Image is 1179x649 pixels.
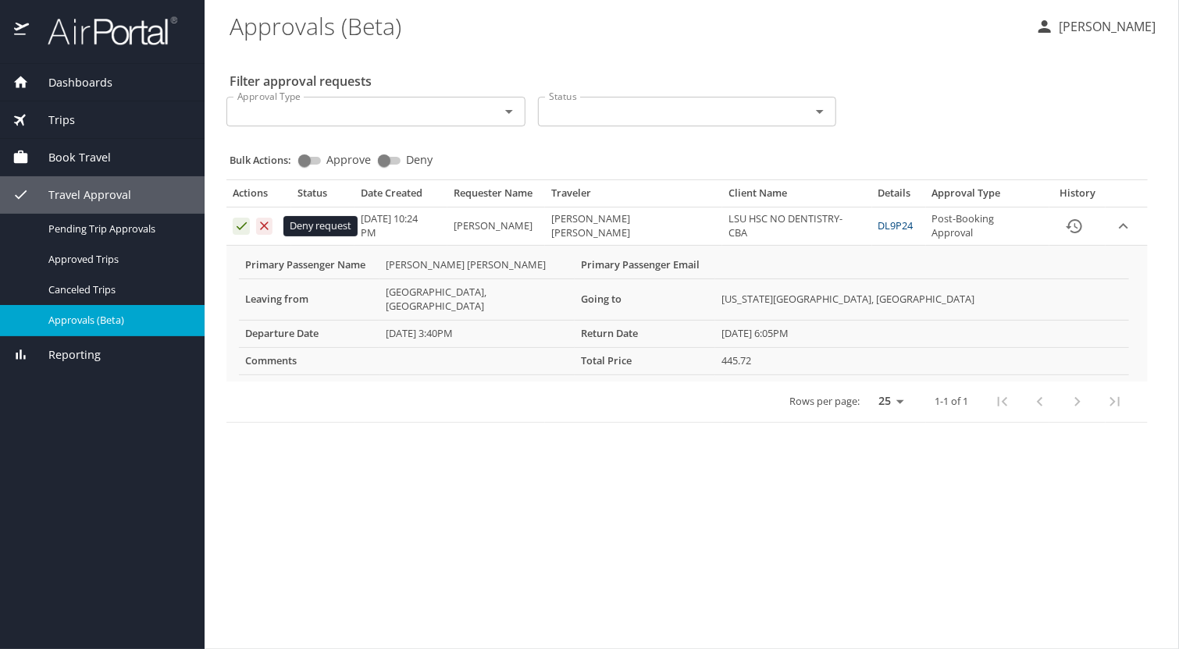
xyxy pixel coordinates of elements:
[878,218,914,232] a: DL9P24
[575,252,715,278] th: Primary Passenger Email
[379,278,575,320] td: [GEOGRAPHIC_DATA], [GEOGRAPHIC_DATA]
[230,2,1023,50] h1: Approvals (Beta)
[291,186,354,207] th: Status
[447,207,545,246] td: [PERSON_NAME]
[715,320,1129,347] td: [DATE] 6:05PM
[379,252,575,278] td: [PERSON_NAME] [PERSON_NAME]
[226,186,1148,422] table: Approval table
[545,186,722,207] th: Traveler
[498,101,520,122] button: Open
[29,149,111,166] span: Book Travel
[575,320,715,347] th: Return Date
[230,69,372,94] h2: Filter approval requests
[239,278,379,320] th: Leaving from
[239,320,379,347] th: Departure Date
[48,282,186,297] span: Canceled Trips
[14,16,30,46] img: icon-airportal.png
[715,347,1129,374] td: 445.72
[48,222,186,236] span: Pending Trip Approvals
[30,16,177,46] img: airportal-logo.png
[29,74,112,91] span: Dashboards
[29,186,131,204] span: Travel Approval
[1056,207,1093,245] button: History
[1029,12,1162,41] button: [PERSON_NAME]
[291,207,354,246] td: Pending
[789,396,860,406] p: Rows per page:
[354,207,447,246] td: [DATE] 10:24 PM
[29,346,101,364] span: Reporting
[226,186,291,207] th: Actions
[29,112,75,129] span: Trips
[872,186,926,207] th: Details
[48,313,186,328] span: Approvals (Beta)
[354,186,447,207] th: Date Created
[809,101,831,122] button: Open
[545,207,722,246] td: [PERSON_NAME] [PERSON_NAME]
[406,154,433,165] span: Deny
[239,347,379,374] th: Comments
[935,396,968,406] p: 1-1 of 1
[926,186,1049,207] th: Approval Type
[722,207,872,246] td: LSU HSC NO DENTISTRY-CBA
[239,252,379,278] th: Primary Passenger Name
[575,347,715,374] th: Total Price
[1049,186,1106,207] th: History
[575,278,715,320] th: Going to
[326,154,371,165] span: Approve
[48,252,186,267] span: Approved Trips
[239,252,1129,375] table: More info for approvals
[230,153,304,167] p: Bulk Actions:
[447,186,545,207] th: Requester Name
[926,207,1049,246] td: Post-Booking Approval
[379,320,575,347] td: [DATE] 3:40PM
[722,186,872,207] th: Client Name
[715,278,1129,320] td: [US_STATE][GEOGRAPHIC_DATA], [GEOGRAPHIC_DATA]
[1112,215,1135,238] button: expand row
[233,218,250,235] button: Approve request
[866,389,910,413] select: rows per page
[1054,17,1156,36] p: [PERSON_NAME]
